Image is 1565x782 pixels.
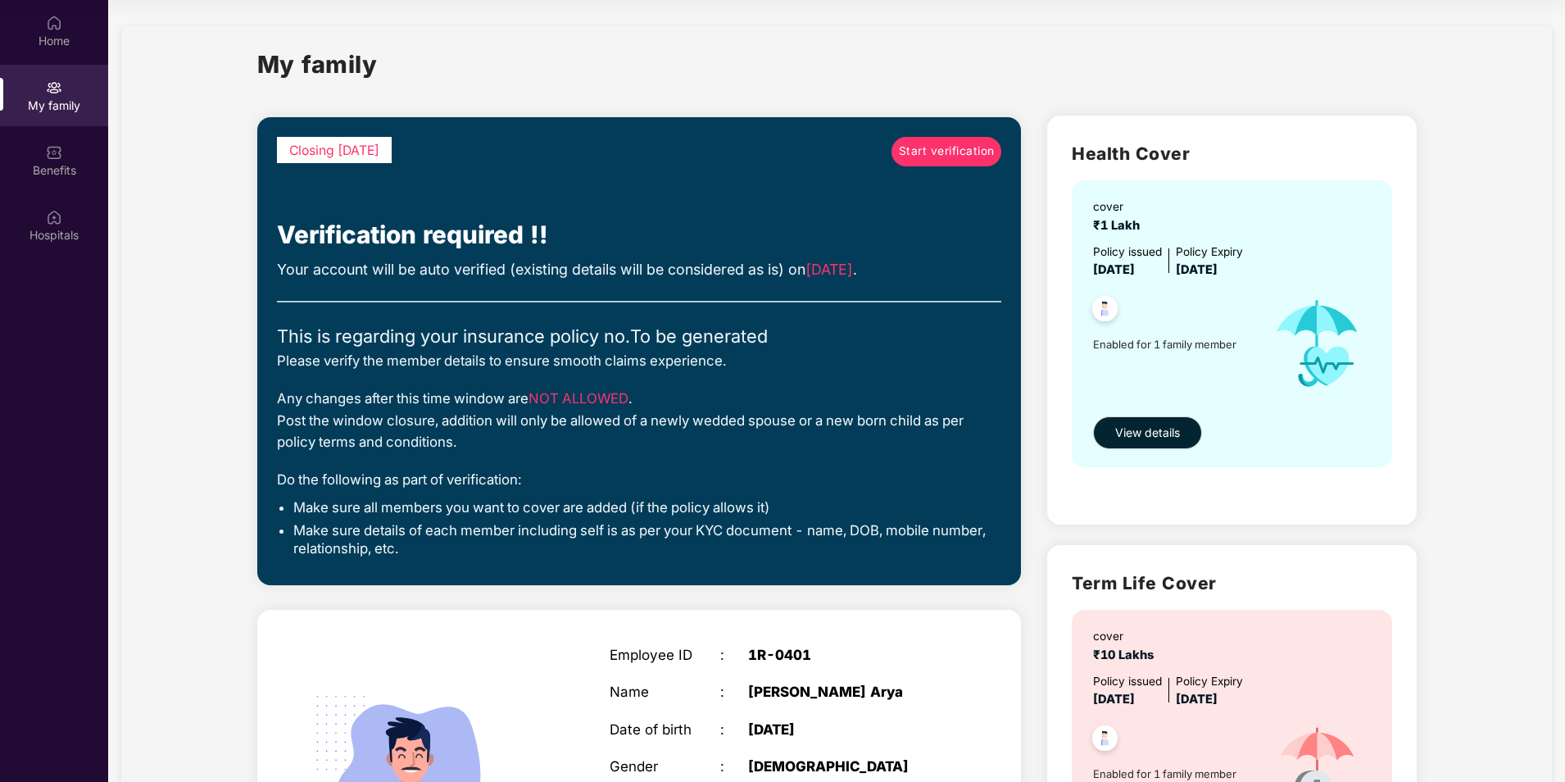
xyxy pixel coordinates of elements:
[610,758,720,775] div: Gender
[1176,673,1243,691] div: Policy Expiry
[277,388,1002,452] div: Any changes after this time window are . Post the window closure, addition will only be allowed o...
[257,46,378,83] h1: My family
[1072,570,1391,597] h2: Term Life Cover
[748,684,942,700] div: [PERSON_NAME] Arya
[1093,198,1146,216] div: cover
[1257,280,1377,408] img: icon
[1093,262,1135,277] span: [DATE]
[1176,262,1218,277] span: [DATE]
[1176,243,1243,261] div: Policy Expiry
[720,647,748,663] div: :
[610,647,720,663] div: Employee ID
[277,350,1002,371] div: Please verify the member details to ensure smooth claims experience.
[1093,336,1257,352] span: Enabled for 1 family member
[610,684,720,700] div: Name
[1085,291,1125,331] img: svg+xml;base64,PHN2ZyB4bWxucz0iaHR0cDovL3d3dy53My5vcmcvMjAwMC9zdmciIHdpZHRoPSI0OC45NDMiIGhlaWdodD...
[1093,243,1162,261] div: Policy issued
[277,469,1002,490] div: Do the following as part of verification:
[720,758,748,775] div: :
[1093,628,1160,646] div: cover
[293,521,1002,558] li: Make sure details of each member including self is as per your KYC document - name, DOB, mobile n...
[46,80,62,96] img: svg+xml;base64,PHN2ZyB3aWR0aD0iMjAiIGhlaWdodD0iMjAiIHZpZXdCb3g9IjAgMCAyMCAyMCIgZmlsbD0ibm9uZSIgeG...
[1176,692,1218,707] span: [DATE]
[1085,721,1125,761] img: svg+xml;base64,PHN2ZyB4bWxucz0iaHR0cDovL3d3dy53My5vcmcvMjAwMC9zdmciIHdpZHRoPSI0OC45NDMiIGhlaWdodD...
[1093,648,1160,662] span: ₹10 Lakhs
[1093,416,1202,449] button: View details
[748,721,942,738] div: [DATE]
[46,144,62,161] img: svg+xml;base64,PHN2ZyBpZD0iQmVuZWZpdHMiIHhtbG5zPSJodHRwOi8vd3d3LnczLm9yZy8yMDAwL3N2ZyIgd2lkdGg9Ij...
[1093,218,1146,233] span: ₹1 Lakh
[277,216,1002,254] div: Verification required !!
[891,137,1001,166] a: Start verification
[46,209,62,225] img: svg+xml;base64,PHN2ZyBpZD0iSG9zcGl0YWxzIiB4bWxucz0iaHR0cDovL3d3dy53My5vcmcvMjAwMC9zdmciIHdpZHRoPS...
[528,390,628,407] span: NOT ALLOWED
[1115,424,1180,442] span: View details
[46,15,62,31] img: svg+xml;base64,PHN2ZyBpZD0iSG9tZSIgeG1sbnM9Imh0dHA6Ly93d3cudzMub3JnLzIwMDAvc3ZnIiB3aWR0aD0iMjAiIG...
[720,684,748,700] div: :
[1093,766,1257,782] span: Enabled for 1 family member
[1072,140,1391,167] h2: Health Cover
[748,647,942,663] div: 1R-0401
[293,498,1002,516] li: Make sure all members you want to cover are added (if the policy allows it)
[1093,692,1135,707] span: [DATE]
[899,143,995,161] span: Start verification
[610,721,720,738] div: Date of birth
[748,758,942,775] div: [DEMOGRAPHIC_DATA]
[277,322,1002,350] div: This is regarding your insurance policy no. To be generated
[805,261,853,278] span: [DATE]
[289,143,379,158] span: Closing [DATE]
[1093,673,1162,691] div: Policy issued
[720,721,748,738] div: :
[277,258,1002,281] div: Your account will be auto verified (existing details will be considered as is) on .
